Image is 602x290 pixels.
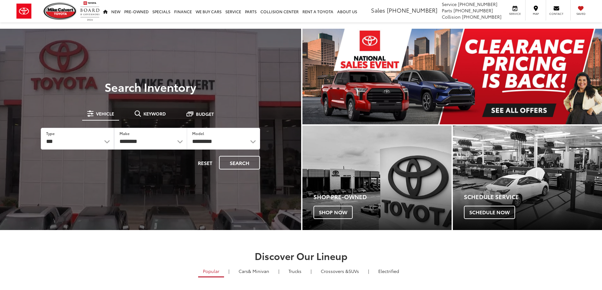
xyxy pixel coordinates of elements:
[453,126,602,230] a: Schedule Service Schedule Now
[27,80,275,93] h3: Search Inventory
[248,268,269,274] span: & Minivan
[44,3,77,20] img: Mike Calvert Toyota
[198,266,224,277] a: Popular
[96,111,114,116] span: Vehicle
[192,156,218,169] button: Reset
[321,268,349,274] span: Crossovers &
[277,268,281,274] li: |
[309,268,313,274] li: |
[442,14,461,20] span: Collision
[119,131,130,136] label: Make
[284,266,306,276] a: Trucks
[464,206,515,219] span: Schedule Now
[192,131,204,136] label: Model
[387,6,437,14] span: [PHONE_NUMBER]
[458,1,497,7] span: [PHONE_NUMBER]
[367,268,371,274] li: |
[227,268,231,274] li: |
[453,126,602,230] div: Toyota
[196,112,214,116] span: Budget
[374,266,404,276] a: Electrified
[219,156,260,169] button: Search
[78,251,524,261] h2: Discover Our Lineup
[529,12,543,16] span: Map
[313,194,452,200] h4: Shop Pre-Owned
[464,194,602,200] h4: Schedule Service
[313,206,353,219] span: Shop Now
[442,1,457,7] span: Service
[442,7,452,14] span: Parts
[302,126,452,230] div: Toyota
[316,266,364,276] a: SUVs
[143,111,166,116] span: Keyword
[234,266,274,276] a: Cars
[453,7,493,14] span: [PHONE_NUMBER]
[574,12,588,16] span: Saved
[371,6,385,14] span: Sales
[302,126,452,230] a: Shop Pre-Owned Shop Now
[549,12,563,16] span: Contact
[462,14,502,20] span: [PHONE_NUMBER]
[508,12,522,16] span: Service
[46,131,55,136] label: Type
